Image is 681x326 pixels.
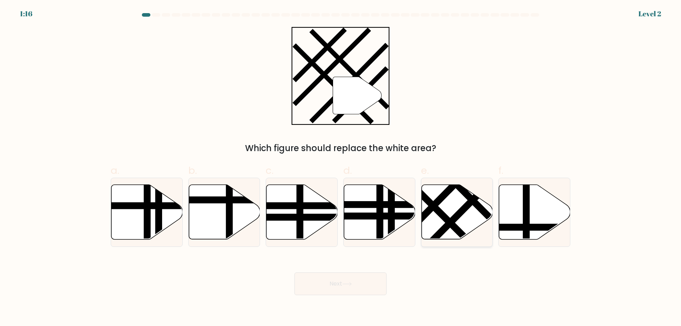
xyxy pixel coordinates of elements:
[421,164,429,177] span: e.
[498,164,503,177] span: f.
[294,272,387,295] button: Next
[266,164,273,177] span: c.
[188,164,197,177] span: b.
[343,164,352,177] span: d.
[115,142,566,155] div: Which figure should replace the white area?
[333,77,381,114] g: "
[20,9,32,19] div: 1:16
[638,9,661,19] div: Level 2
[111,164,119,177] span: a.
